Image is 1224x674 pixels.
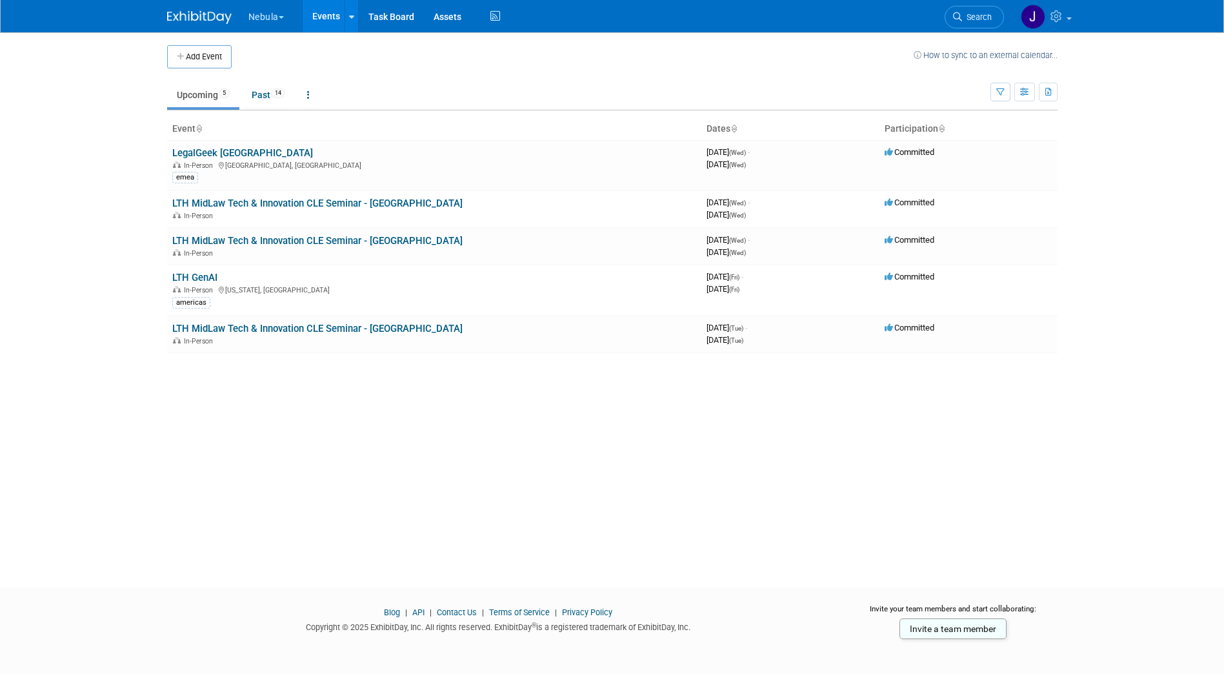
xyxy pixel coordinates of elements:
span: | [552,608,560,617]
img: In-Person Event [173,337,181,343]
span: - [748,198,750,207]
span: [DATE] [707,247,746,257]
span: (Wed) [729,249,746,256]
span: | [479,608,487,617]
span: - [748,235,750,245]
span: Committed [885,235,934,245]
span: In-Person [184,212,217,220]
span: (Fri) [729,286,739,293]
span: [DATE] [707,210,746,220]
a: LTH MidLaw Tech & Innovation CLE Seminar - [GEOGRAPHIC_DATA] [172,198,463,209]
span: [DATE] [707,335,743,345]
a: Past14 [242,83,295,107]
a: LegalGeek [GEOGRAPHIC_DATA] [172,147,313,159]
th: Participation [879,118,1058,140]
span: (Wed) [729,212,746,219]
span: [DATE] [707,323,747,332]
span: Committed [885,323,934,332]
button: Add Event [167,45,232,68]
img: ExhibitDay [167,11,232,24]
a: How to sync to an external calendar... [914,50,1058,60]
a: Terms of Service [489,608,550,617]
span: - [748,147,750,157]
span: 5 [219,88,230,98]
img: In-Person Event [173,212,181,218]
span: (Wed) [729,149,746,156]
span: Search [962,12,992,22]
a: LTH GenAI [172,272,217,283]
span: (Tue) [729,337,743,344]
a: Invite a team member [899,618,1007,639]
div: Copyright © 2025 ExhibitDay, Inc. All rights reserved. ExhibitDay is a registered trademark of Ex... [167,618,830,633]
th: Event [167,118,701,140]
span: - [745,323,747,332]
sup: ® [532,622,536,629]
a: Search [945,6,1004,28]
img: Jaclyn Lee [1021,5,1045,29]
span: In-Person [184,286,217,294]
span: (Wed) [729,199,746,207]
div: Invite your team members and start collaborating: [849,604,1058,623]
a: API [412,608,425,617]
a: Contact Us [437,608,477,617]
span: In-Person [184,337,217,345]
span: [DATE] [707,284,739,294]
span: (Wed) [729,161,746,168]
span: Committed [885,198,934,207]
span: In-Person [184,249,217,258]
span: - [741,272,743,281]
a: Upcoming5 [167,83,239,107]
div: emea [172,172,198,183]
a: LTH MidLaw Tech & Innovation CLE Seminar - [GEOGRAPHIC_DATA] [172,235,463,247]
div: [US_STATE], [GEOGRAPHIC_DATA] [172,284,696,294]
span: (Tue) [729,325,743,332]
span: [DATE] [707,147,750,157]
span: [DATE] [707,198,750,207]
span: Committed [885,272,934,281]
span: Committed [885,147,934,157]
div: [GEOGRAPHIC_DATA], [GEOGRAPHIC_DATA] [172,159,696,170]
span: [DATE] [707,159,746,169]
img: In-Person Event [173,161,181,168]
span: | [426,608,435,617]
span: In-Person [184,161,217,170]
img: In-Person Event [173,249,181,256]
a: LTH MidLaw Tech & Innovation CLE Seminar - [GEOGRAPHIC_DATA] [172,323,463,334]
a: Sort by Event Name [196,123,202,134]
span: (Fri) [729,274,739,281]
span: [DATE] [707,272,743,281]
a: Blog [384,608,400,617]
span: (Wed) [729,237,746,244]
span: | [402,608,410,617]
span: 14 [271,88,285,98]
img: In-Person Event [173,286,181,292]
a: Privacy Policy [562,608,612,617]
div: americas [172,297,210,309]
th: Dates [701,118,879,140]
span: [DATE] [707,235,750,245]
a: Sort by Start Date [730,123,737,134]
a: Sort by Participation Type [938,123,945,134]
